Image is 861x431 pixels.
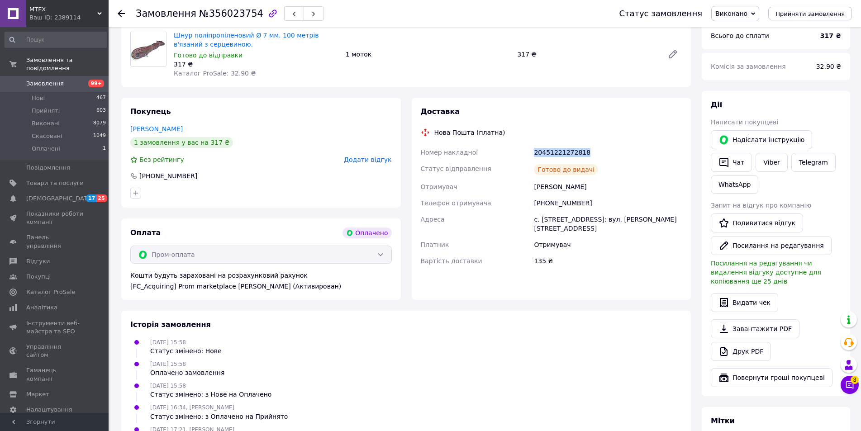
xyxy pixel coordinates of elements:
span: 32.90 ₴ [816,63,841,70]
span: Гаманець компанії [26,366,84,383]
span: 3 [851,376,859,384]
span: Виконані [32,119,60,128]
span: Адреса [421,216,445,223]
span: Прийняті [32,107,60,115]
span: MTEX [29,5,97,14]
span: [DATE] 15:58 [150,361,186,367]
span: Дії [711,100,722,109]
span: Відгуки [26,257,50,265]
div: Статус змінено: з Нове на Оплачено [150,390,271,399]
span: Замовлення [26,80,64,88]
span: Запит на відгук про компанію [711,202,811,209]
div: Оплачено замовлення [150,368,224,377]
button: Надіслати інструкцію [711,130,812,149]
div: Повернутися назад [118,9,125,18]
span: Маркет [26,390,49,398]
span: Замовлення та повідомлення [26,56,109,72]
span: Виконано [715,10,747,17]
div: Готово до видачі [534,164,598,175]
div: с. [STREET_ADDRESS]: вул. [PERSON_NAME][STREET_ADDRESS] [532,211,684,237]
div: 1 моток [342,48,514,61]
span: Всього до сплати [711,32,769,39]
span: [DATE] 15:58 [150,383,186,389]
span: Каталог ProSale: 32.90 ₴ [174,70,256,77]
input: Пошук [5,32,107,48]
span: [DATE] 16:34, [PERSON_NAME] [150,404,234,411]
div: Нова Пошта (платна) [432,128,508,137]
div: [PHONE_NUMBER] [138,171,198,180]
span: Нові [32,94,45,102]
span: Управління сайтом [26,343,84,359]
b: 317 ₴ [820,32,841,39]
span: Готово до відправки [174,52,243,59]
div: Ваш ID: 2389114 [29,14,109,22]
span: Вартість доставки [421,257,482,265]
a: Telegram [791,153,836,172]
span: Додати відгук [344,156,391,163]
span: [DATE] 15:58 [150,339,186,346]
span: 25 [96,194,107,202]
span: Замовлення [136,8,196,19]
span: 1 [103,145,106,153]
button: Видати чек [711,293,778,312]
span: №356023754 [199,8,263,19]
span: [DEMOGRAPHIC_DATA] [26,194,93,203]
div: Статус змінено: Нове [150,346,222,355]
div: 20451221272818 [532,144,684,161]
span: Посилання на редагування чи видалення відгуку доступне для копіювання ще 25 днів [711,260,821,285]
a: Завантажити PDF [711,319,799,338]
span: Скасовані [32,132,62,140]
button: Повернути гроші покупцеві [711,368,832,387]
span: Мітки [711,417,735,425]
span: Оплата [130,228,161,237]
button: Чат [711,153,752,172]
span: 17 [86,194,96,202]
span: Панель управління [26,233,84,250]
span: Інструменти веб-майстра та SEO [26,319,84,336]
button: Посилання на редагування [711,236,832,255]
span: Отримувач [421,183,457,190]
div: Статус замовлення [619,9,702,18]
img: Шнур поліпропіленовий Ø 7 мм. 100 метрів в'язаний з серцевиною. [131,38,166,61]
span: Каталог ProSale [26,288,75,296]
div: Оплачено [342,227,391,238]
span: Покупці [26,273,51,281]
a: Редагувати [664,45,682,63]
a: Подивитися відгук [711,213,803,232]
span: Написати покупцеві [711,118,778,126]
span: Товари та послуги [26,179,84,187]
span: Налаштування [26,406,72,414]
span: Оплачені [32,145,60,153]
button: Прийняти замовлення [768,7,852,20]
span: 8079 [93,119,106,128]
span: Доставка [421,107,460,116]
span: 1049 [93,132,106,140]
div: Статус змінено: з Оплачено на Прийнято [150,412,288,421]
a: Друк PDF [711,342,771,361]
a: [PERSON_NAME] [130,125,183,133]
span: 467 [96,94,106,102]
a: WhatsApp [711,175,758,194]
span: Історія замовлення [130,320,211,329]
span: Аналітика [26,303,57,312]
span: Номер накладної [421,149,478,156]
span: Прийняти замовлення [775,10,845,17]
a: Шнур поліпропіленовий Ø 7 мм. 100 метрів в'язаний з серцевиною. [174,32,319,48]
span: Платник [421,241,449,248]
button: Чат з покупцем3 [841,376,859,394]
div: Кошти будуть зараховані на розрахунковий рахунок [130,271,392,291]
div: [PERSON_NAME] [532,179,684,195]
div: 317 ₴ [514,48,660,61]
div: 135 ₴ [532,253,684,269]
span: 99+ [88,80,104,87]
span: Телефон отримувача [421,199,491,207]
div: 317 ₴ [174,60,338,69]
div: 1 замовлення у вас на 317 ₴ [130,137,233,148]
a: Viber [756,153,787,172]
span: Статус відправлення [421,165,491,172]
span: 603 [96,107,106,115]
span: Комісія за замовлення [711,63,786,70]
div: [FC_Acquiring] Prom marketplace [PERSON_NAME] (Активирован) [130,282,392,291]
span: Без рейтингу [139,156,184,163]
div: Отримувач [532,237,684,253]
